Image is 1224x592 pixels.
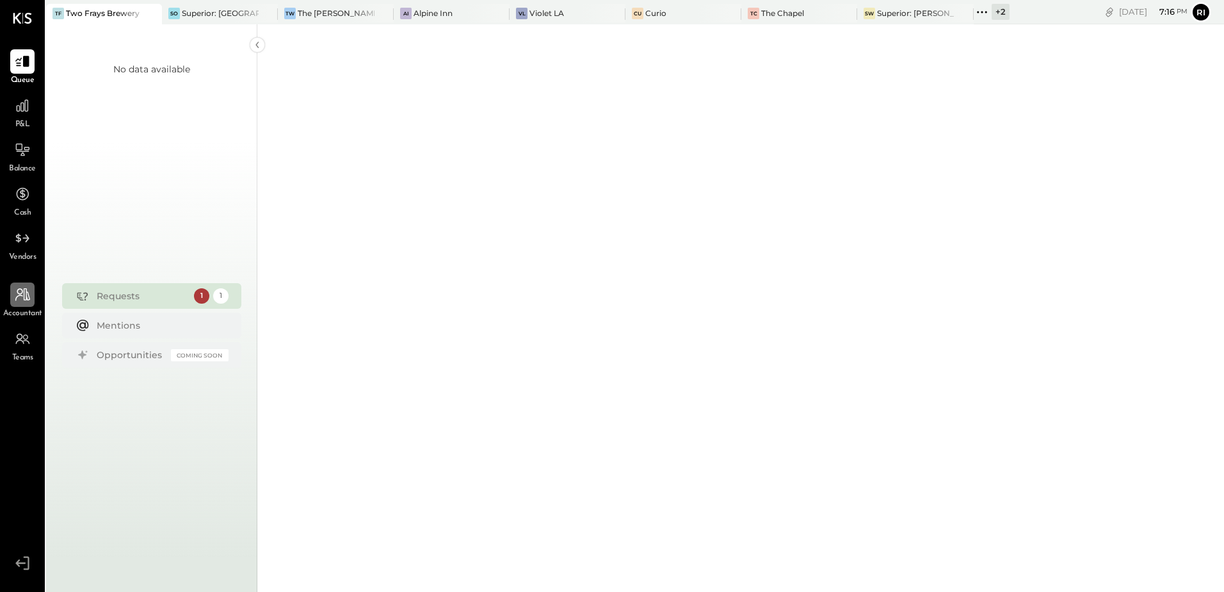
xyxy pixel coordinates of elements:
[66,8,140,19] div: Two Frays Brewery
[1,94,44,131] a: P&L
[113,63,190,76] div: No data available
[1,138,44,175] a: Balance
[52,8,64,19] div: TF
[213,288,229,304] div: 1
[414,8,453,19] div: Alpine Inn
[1,283,44,320] a: Accountant
[992,4,1010,20] div: + 2
[9,163,36,175] span: Balance
[761,8,804,19] div: The Chapel
[11,75,35,86] span: Queue
[3,308,42,320] span: Accountant
[1,49,44,86] a: Queue
[194,288,209,304] div: 1
[15,119,30,131] span: P&L
[632,8,643,19] div: Cu
[14,208,31,219] span: Cash
[529,8,564,19] div: Violet LA
[645,8,666,19] div: Curio
[1,327,44,364] a: Teams
[182,8,259,19] div: Superior: [GEOGRAPHIC_DATA]
[1,226,44,263] a: Vendors
[171,349,229,361] div: Coming Soon
[298,8,374,19] div: The [PERSON_NAME]
[864,8,875,19] div: SW
[97,290,188,302] div: Requests
[1,182,44,219] a: Cash
[1103,5,1116,19] div: copy link
[400,8,412,19] div: AI
[97,349,165,361] div: Opportunities
[284,8,296,19] div: TW
[1191,2,1211,22] button: Ri
[9,252,36,263] span: Vendors
[97,319,222,332] div: Mentions
[877,8,954,19] div: Superior: [PERSON_NAME]
[168,8,180,19] div: SO
[516,8,527,19] div: VL
[748,8,759,19] div: TC
[1119,6,1188,18] div: [DATE]
[12,352,33,364] span: Teams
